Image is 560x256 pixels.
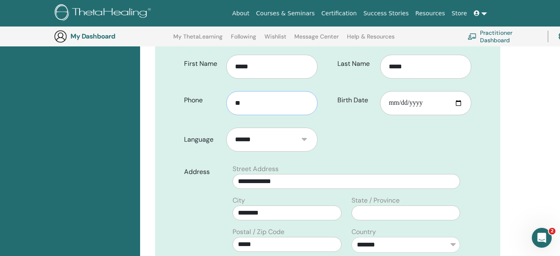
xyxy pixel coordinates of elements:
[318,6,360,21] a: Certification
[70,32,153,40] h3: My Dashboard
[173,33,223,46] a: My ThetaLearning
[178,132,227,147] label: Language
[347,33,395,46] a: Help & Resources
[468,33,477,40] img: chalkboard-teacher.svg
[54,30,67,43] img: generic-user-icon.jpg
[178,164,228,180] label: Address
[233,196,245,205] label: City
[331,92,380,108] label: Birth Date
[264,33,286,46] a: Wishlist
[412,6,448,21] a: Resources
[352,196,400,205] label: State / Province
[360,6,412,21] a: Success Stories
[178,56,227,72] label: First Name
[532,228,552,248] iframe: Intercom live chat
[294,33,339,46] a: Message Center
[549,228,555,234] span: 2
[468,27,538,46] a: Practitioner Dashboard
[352,227,376,237] label: Country
[229,6,252,21] a: About
[233,164,279,174] label: Street Address
[231,33,256,46] a: Following
[233,227,284,237] label: Postal / Zip Code
[331,56,380,72] label: Last Name
[448,6,470,21] a: Store
[178,92,227,108] label: Phone
[253,6,318,21] a: Courses & Seminars
[55,4,154,23] img: logo.png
